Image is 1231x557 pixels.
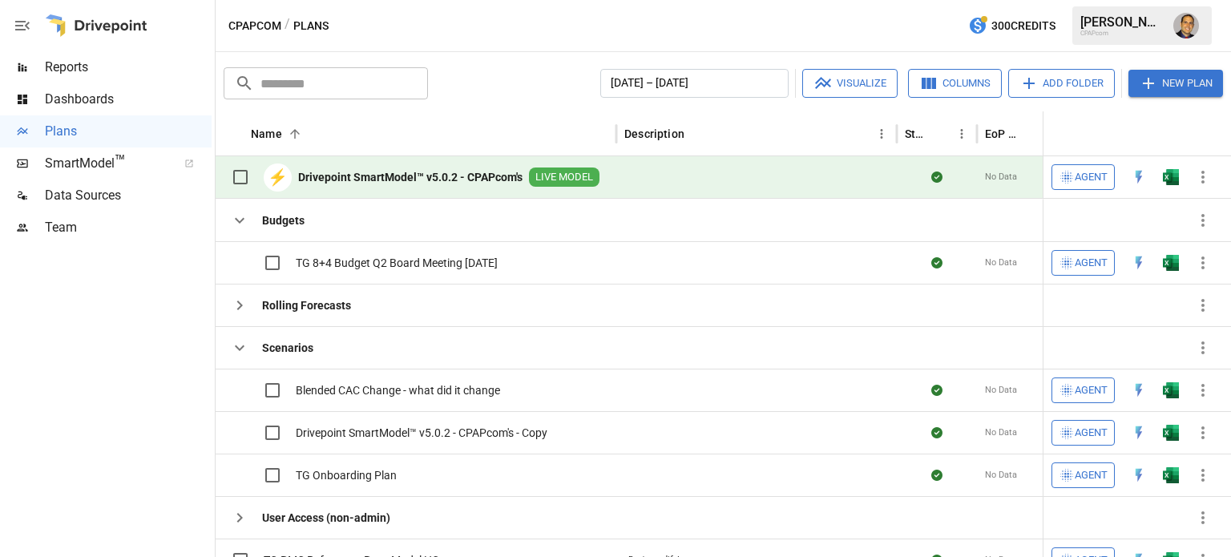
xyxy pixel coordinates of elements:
button: Agent [1051,377,1115,403]
div: Open in Excel [1163,467,1179,483]
div: Open in Excel [1163,255,1179,271]
button: Agent [1051,462,1115,488]
div: ⚡ [264,163,292,192]
button: 300Credits [962,11,1062,41]
div: Open in Quick Edit [1131,467,1147,483]
div: Description [624,127,684,140]
img: excel-icon.76473adf.svg [1163,467,1179,483]
div: Open in Quick Edit [1131,169,1147,185]
span: 300 Credits [991,16,1055,36]
button: Sort [1024,123,1047,145]
div: Sync complete [931,467,942,483]
span: ™ [115,151,126,172]
b: Rolling Forecasts [262,297,351,313]
div: Sync complete [931,425,942,441]
span: TG Onboarding Plan [296,467,397,483]
div: Sync complete [931,382,942,398]
span: No Data [985,384,1017,397]
b: Scenarios [262,340,313,356]
img: excel-icon.76473adf.svg [1163,425,1179,441]
button: Status column menu [950,123,973,145]
span: No Data [985,469,1017,482]
button: Sort [1197,123,1219,145]
div: Open in Excel [1163,169,1179,185]
button: [DATE] – [DATE] [600,69,789,98]
img: excel-icon.76473adf.svg [1163,255,1179,271]
img: quick-edit-flash.b8aec18c.svg [1131,382,1147,398]
div: / [285,16,290,36]
span: Plans [45,122,212,141]
button: Visualize [802,69,898,98]
button: Sort [284,123,306,145]
span: Agent [1075,381,1108,400]
span: No Data [985,256,1017,269]
div: Open in Excel [1163,382,1179,398]
button: Agent [1051,164,1115,190]
b: Budgets [262,212,305,228]
img: quick-edit-flash.b8aec18c.svg [1131,467,1147,483]
span: LIVE MODEL [529,170,599,185]
span: Agent [1075,254,1108,272]
span: TG 8+4 Budget Q2 Board Meeting [DATE] [296,255,498,271]
button: Sort [928,123,950,145]
img: Tom Gatto [1173,13,1199,38]
img: quick-edit-flash.b8aec18c.svg [1131,169,1147,185]
div: Sync complete [931,255,942,271]
button: Agent [1051,420,1115,446]
div: CPAPcom [1080,30,1164,37]
span: No Data [985,171,1017,184]
div: Open in Excel [1163,425,1179,441]
div: EoP Cash [985,127,1023,140]
button: CPAPcom [228,16,281,36]
div: Name [251,127,282,140]
button: Tom Gatto [1164,3,1209,48]
span: Agent [1075,466,1108,485]
span: No Data [985,426,1017,439]
button: Add Folder [1008,69,1115,98]
b: Drivepoint SmartModel™ v5.0.2 - CPAPcom's [298,169,523,185]
div: [PERSON_NAME] [1080,14,1164,30]
button: Sort [686,123,708,145]
span: Blended CAC Change - what did it change [296,382,500,398]
div: Sync complete [931,169,942,185]
div: Open in Quick Edit [1131,255,1147,271]
span: Dashboards [45,90,212,109]
div: Open in Quick Edit [1131,382,1147,398]
b: User Access (non-admin) [262,510,390,526]
span: Team [45,218,212,237]
img: excel-icon.76473adf.svg [1163,382,1179,398]
span: SmartModel [45,154,167,173]
button: New Plan [1128,70,1223,97]
span: Drivepoint SmartModel™ v5.0.2 - CPAPcom's - Copy [296,425,547,441]
span: Agent [1075,424,1108,442]
button: Agent [1051,250,1115,276]
div: Status [905,127,926,140]
div: Open in Quick Edit [1131,425,1147,441]
span: Reports [45,58,212,77]
img: excel-icon.76473adf.svg [1163,169,1179,185]
img: quick-edit-flash.b8aec18c.svg [1131,255,1147,271]
button: Description column menu [870,123,893,145]
img: quick-edit-flash.b8aec18c.svg [1131,425,1147,441]
span: Data Sources [45,186,212,205]
span: Agent [1075,168,1108,187]
button: Columns [908,69,1002,98]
